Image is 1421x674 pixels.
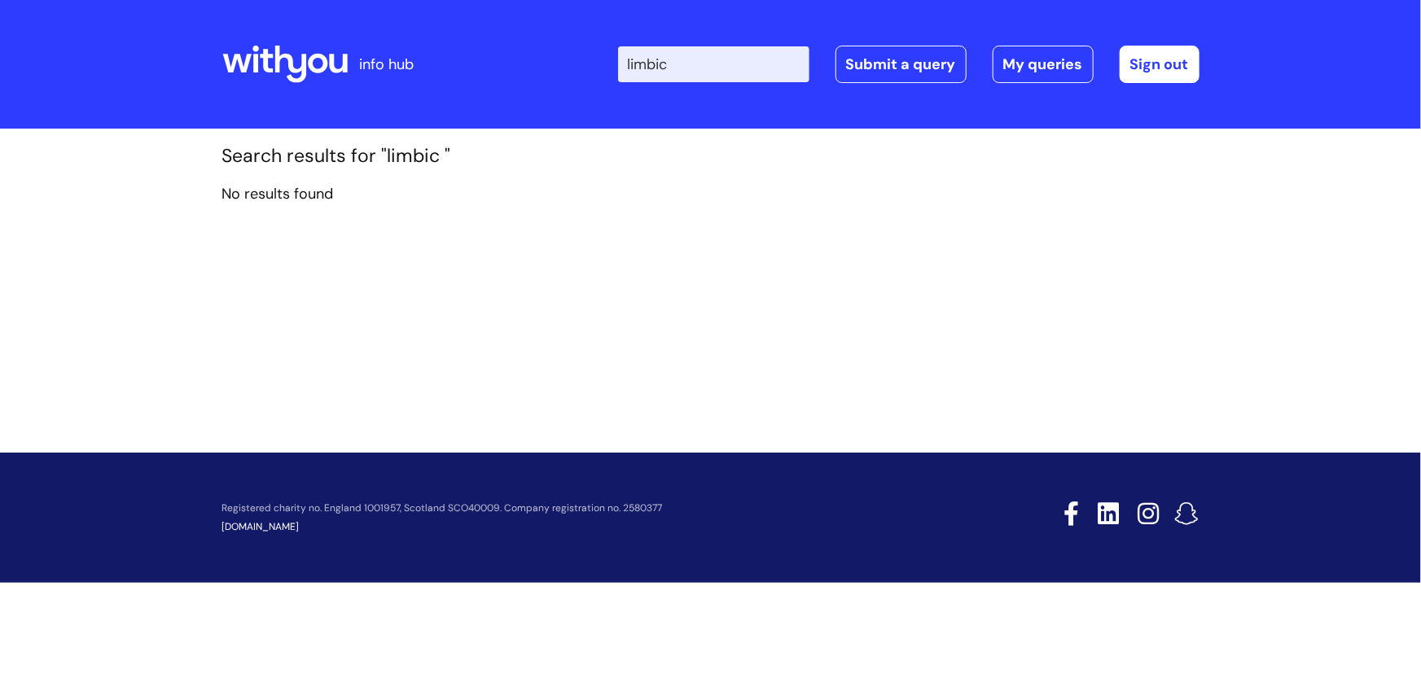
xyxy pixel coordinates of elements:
a: Submit a query [835,46,967,83]
p: info hub [360,51,414,77]
p: No results found [222,181,1200,207]
a: My queries [993,46,1094,83]
p: Registered charity no. England 1001957, Scotland SCO40009. Company registration no. 2580377 [222,503,949,514]
h1: Search results for "limbic " [222,145,1200,168]
input: Search [618,46,809,82]
a: [DOMAIN_NAME] [222,520,300,533]
div: | - [618,46,1200,83]
a: Sign out [1120,46,1200,83]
